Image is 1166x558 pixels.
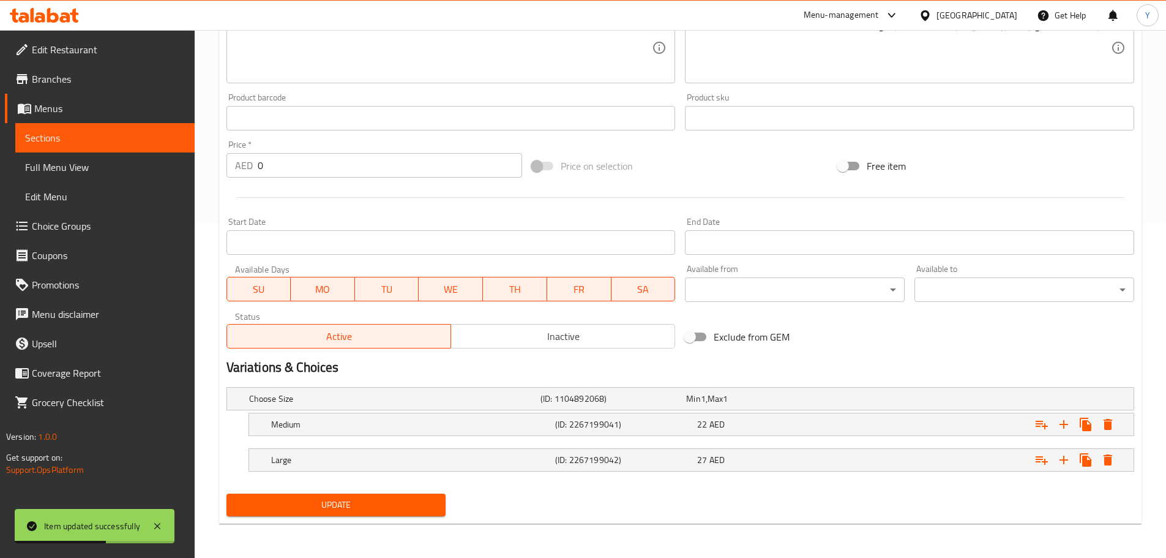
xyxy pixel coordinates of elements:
span: Choice Groups [32,219,185,233]
a: Coverage Report [5,358,195,388]
div: Expand [249,413,1134,435]
span: Update [236,497,436,513]
button: Clone new choice [1075,413,1097,435]
div: ​ [685,277,905,302]
span: Get support on: [6,450,62,466]
span: 27 [697,452,707,468]
span: Menu disclaimer [32,307,185,322]
span: WE [424,281,478,298]
span: Coupons [32,248,185,263]
span: 1.0.0 [38,429,57,445]
button: Delete Medium [1097,413,1119,435]
h5: Choose Size [249,393,536,405]
input: Please enter product sku [685,106,1134,130]
span: AED [709,417,725,432]
a: Edit Restaurant [5,35,195,64]
div: , [686,393,827,405]
span: 22 [697,417,707,432]
span: Branches [32,72,185,86]
button: Delete Large [1097,449,1119,471]
span: FR [552,281,607,298]
button: Add new choice [1053,413,1075,435]
a: Support.OpsPlatform [6,462,84,478]
span: Sections [25,130,185,145]
span: 1 [723,391,728,407]
a: Menu disclaimer [5,300,195,329]
button: Add new choice [1053,449,1075,471]
span: Version: [6,429,36,445]
span: Free item [867,159,906,173]
button: WE [419,277,483,301]
div: Item updated successfully [44,519,140,533]
span: Promotions [32,277,185,292]
button: Update [226,494,446,516]
div: Expand [227,388,1134,410]
span: Active [232,328,446,345]
div: Expand [249,449,1134,471]
a: Promotions [5,270,195,300]
span: Upsell [32,336,185,351]
a: Grocery Checklist [5,388,195,417]
span: Menus [34,101,185,116]
div: Menu-management [804,8,879,23]
span: AED [709,452,725,468]
button: Add choice group [1031,413,1053,435]
span: MO [296,281,350,298]
button: Add choice group [1031,449,1053,471]
h5: Large [271,454,550,466]
h5: (ID: 1104892068) [540,393,681,405]
input: Please enter product barcode [226,106,676,130]
textarea: بيتزا مغطاة بالدجاج والخضروات على طريقة فاهيتا سيزلينج. [693,19,1111,77]
span: SA [616,281,671,298]
a: Upsell [5,329,195,358]
button: Active [226,324,451,349]
a: Choice Groups [5,211,195,241]
span: Grocery Checklist [32,395,185,410]
h2: Variations & Choices [226,358,1134,377]
button: FR [547,277,611,301]
h5: Medium [271,418,550,431]
div: ​ [914,277,1134,302]
span: Exclude from GEM [714,330,790,344]
span: Min [686,391,700,407]
button: Inactive [450,324,675,349]
a: Full Menu View [15,153,195,182]
span: SU [232,281,286,298]
button: TH [483,277,547,301]
a: Edit Menu [15,182,195,211]
div: [GEOGRAPHIC_DATA] [936,9,1017,22]
button: SU [226,277,291,301]
input: Please enter price [258,153,523,178]
span: Coverage Report [32,366,185,380]
button: MO [291,277,355,301]
p: AED [235,158,253,173]
span: Price on selection [561,159,633,173]
a: Coupons [5,241,195,270]
button: Clone new choice [1075,449,1097,471]
a: Branches [5,64,195,94]
span: Inactive [456,328,670,345]
span: Max [708,391,723,407]
span: Y [1145,9,1150,22]
textarea: A pizza topped with sizzling fajita-style chicken and vegetables. [235,19,652,77]
span: Full Menu View [25,160,185,175]
span: TH [488,281,542,298]
h5: (ID: 2267199042) [555,454,692,466]
a: Sections [15,123,195,153]
span: Edit Restaurant [32,42,185,57]
span: TU [360,281,414,298]
h5: (ID: 2267199041) [555,418,692,431]
span: 1 [701,391,706,407]
button: SA [611,277,676,301]
button: TU [355,277,419,301]
span: Edit Menu [25,189,185,204]
a: Menus [5,94,195,123]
